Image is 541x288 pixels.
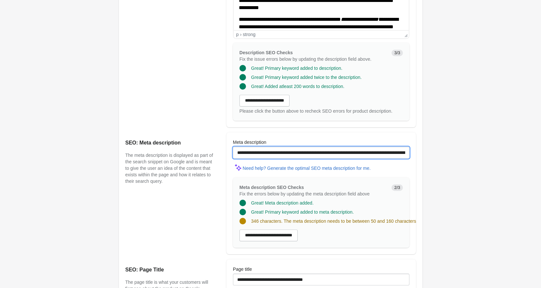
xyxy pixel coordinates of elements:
[402,31,409,38] div: Press the Up and Down arrow keys to resize the editor.
[239,50,293,55] span: Description SEO Checks
[251,200,314,206] span: Great! Meta description added.
[233,266,252,272] label: Page title
[251,66,342,71] span: Great! Primary keyword added to description.
[251,219,416,224] span: 346 characters. The meta description needs to be between 50 and 160 characters
[392,50,403,56] span: 3/3
[251,75,362,80] span: Great! Primary keyword added twice to the description.
[125,139,213,147] h2: SEO: Meta description
[125,152,213,184] p: The meta description is displayed as part of the search snippet on Google and is meant to give th...
[251,84,344,89] span: Great! Added atleast 200 words to description.
[125,266,213,274] h2: SEO: Page Title
[239,56,387,62] p: Fix the issue errors below by updating the description field above.
[251,209,354,215] span: Great! Primary keyword added to meta description.
[5,5,170,224] body: Rich Text Area. Press ALT-0 for help.
[239,185,304,190] span: Meta description SEO Checks
[240,162,373,174] button: Need help? Generate the optimal SEO meta description for me.
[240,32,242,37] div: ›
[233,139,266,145] label: Meta description
[392,184,403,191] span: 2/3
[233,162,243,172] img: MagicMinor-0c7ff6cd6e0e39933513fd390ee66b6c2ef63129d1617a7e6fa9320d2ce6cec8.svg
[239,108,403,114] div: Please click the button above to recheck SEO errors for product description.
[243,32,255,37] div: strong
[236,32,239,37] div: p
[239,191,387,197] p: Fix the errors below by updating the meta description field above
[243,166,371,171] div: Need help? Generate the optimal SEO meta description for me.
